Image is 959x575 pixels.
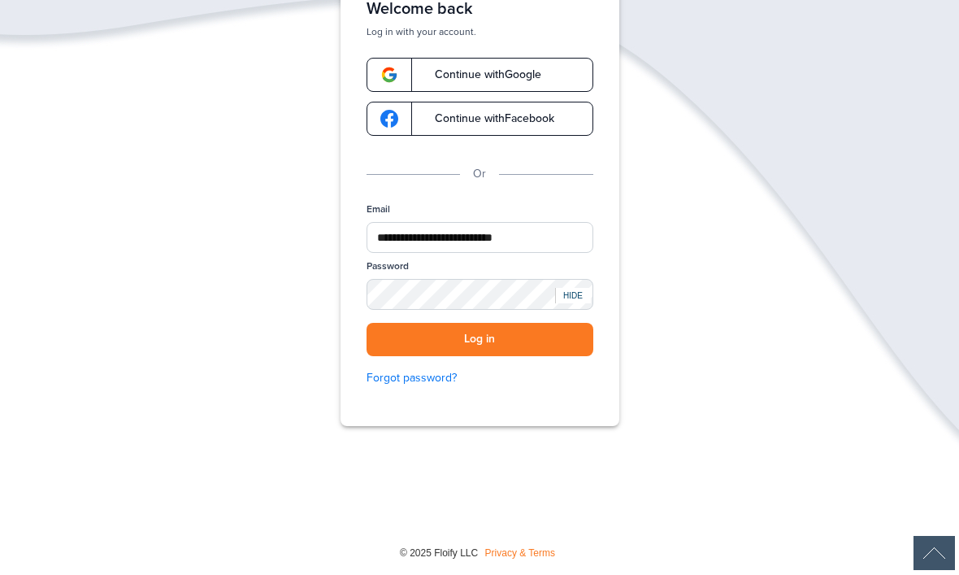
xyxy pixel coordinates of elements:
[419,114,554,125] span: Continue with Facebook
[400,548,478,560] span: © 2025 Floify LLC
[367,59,593,93] a: google-logoContinue withGoogle
[913,537,955,571] img: Back to Top
[555,289,591,304] div: HIDE
[485,548,555,560] a: Privacy & Terms
[367,324,593,357] button: Log in
[367,260,409,274] label: Password
[913,537,955,571] div: Scroll Back to Top
[367,203,390,217] label: Email
[367,26,593,39] p: Log in with your account.
[380,111,398,129] img: google-logo
[367,102,593,137] a: google-logoContinue withFacebook
[367,223,593,254] input: Email
[380,67,398,85] img: google-logo
[367,280,593,311] input: Password
[367,370,593,388] a: Forgot password?
[419,70,541,81] span: Continue with Google
[473,166,486,184] p: Or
